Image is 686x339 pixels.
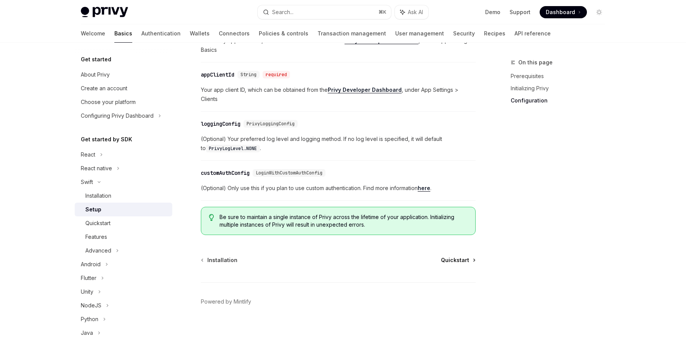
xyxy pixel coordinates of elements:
[75,68,172,82] a: About Privy
[75,189,172,203] a: Installation
[408,8,423,16] span: Ask AI
[201,36,476,54] span: Your Privy application ID, which can be obtained from the , under App Settings > Basics
[81,287,93,296] div: Unity
[85,205,101,214] div: Setup
[272,8,293,17] div: Search...
[75,82,172,95] a: Create an account
[81,7,128,18] img: light logo
[85,219,111,228] div: Quickstart
[209,214,214,221] svg: Tip
[511,70,611,82] a: Prerequisites
[207,256,237,264] span: Installation
[317,24,386,43] a: Transaction management
[201,120,240,128] div: loggingConfig
[453,24,475,43] a: Security
[441,256,475,264] a: Quickstart
[85,191,111,200] div: Installation
[256,170,322,176] span: LoginWithCustomAuthConfig
[81,70,110,79] div: About Privy
[259,24,308,43] a: Policies & controls
[395,5,428,19] button: Ask AI
[81,24,105,43] a: Welcome
[220,213,468,229] span: Be sure to maintain a single instance of Privy across the lifetime of your application. Initializ...
[81,164,112,173] div: React native
[190,24,210,43] a: Wallets
[485,8,500,16] a: Demo
[81,260,101,269] div: Android
[202,256,237,264] a: Installation
[81,150,95,159] div: React
[81,84,127,93] div: Create an account
[206,145,260,152] code: PrivyLogLevel.NONE
[546,8,575,16] span: Dashboard
[81,55,111,64] h5: Get started
[201,71,234,78] div: appClientId
[81,98,136,107] div: Choose your platform
[518,58,553,67] span: On this page
[75,230,172,244] a: Features
[201,184,476,193] span: (Optional) Only use this if you plan to use custom authentication. Find more information .
[201,169,250,177] div: customAuthConfig
[141,24,181,43] a: Authentication
[81,328,93,337] div: Java
[201,298,251,305] a: Powered by Mintlify
[81,135,132,144] h5: Get started by SDK
[593,6,605,18] button: Toggle dark mode
[441,256,469,264] span: Quickstart
[395,24,444,43] a: User management
[75,203,172,216] a: Setup
[219,24,250,43] a: Connectors
[514,24,551,43] a: API reference
[75,95,172,109] a: Choose your platform
[540,6,587,18] a: Dashboard
[81,273,96,283] div: Flutter
[75,216,172,230] a: Quickstart
[510,8,531,16] a: Support
[378,9,386,15] span: ⌘ K
[418,185,430,192] a: here
[247,121,295,127] span: PrivyLoggingConfig
[263,71,290,78] div: required
[240,72,256,78] span: String
[85,246,111,255] div: Advanced
[511,94,611,107] a: Configuration
[81,177,93,187] div: Swift
[81,301,101,310] div: NodeJS
[85,232,107,241] div: Features
[201,85,476,104] span: Your app client ID, which can be obtained from the , under App Settings > Clients
[81,111,154,120] div: Configuring Privy Dashboard
[201,134,476,153] span: (Optional) Your preferred log level and logging method. If no log level is specified, it will def...
[484,24,505,43] a: Recipes
[258,5,391,19] button: Search...⌘K
[328,86,402,93] a: Privy Developer Dashboard
[511,82,611,94] a: Initializing Privy
[114,24,132,43] a: Basics
[81,315,98,324] div: Python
